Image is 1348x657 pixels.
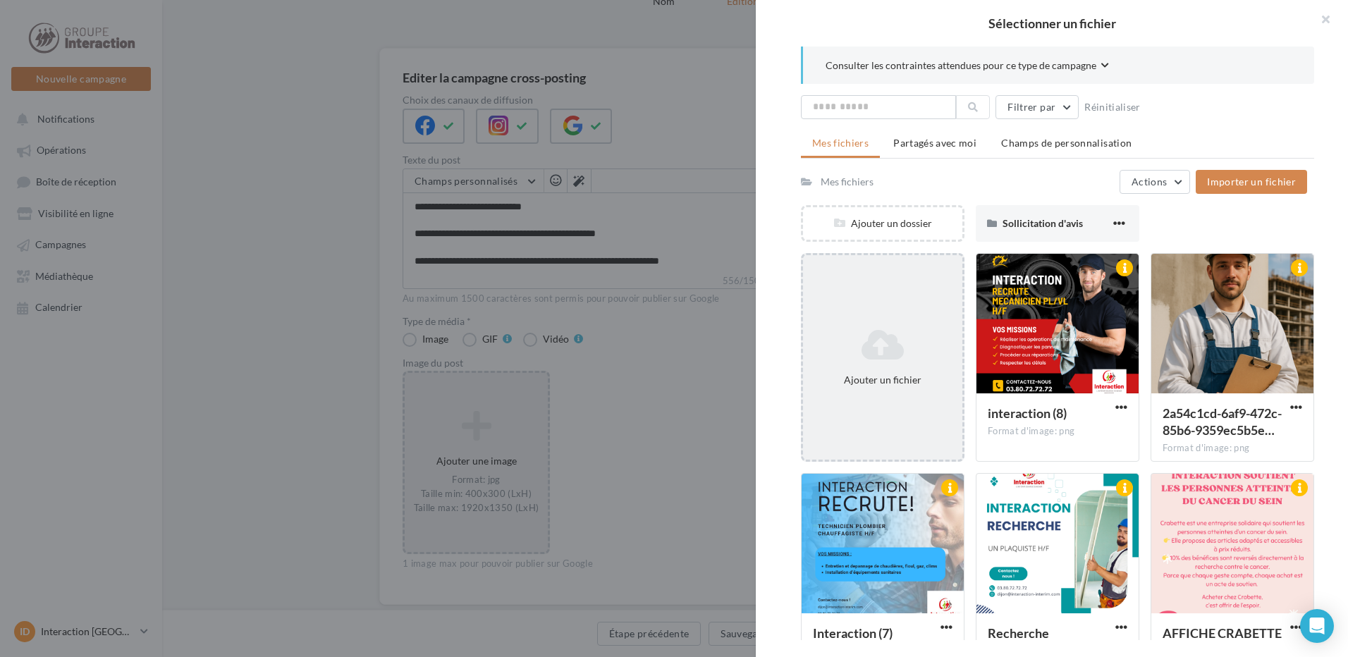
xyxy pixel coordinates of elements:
[893,137,976,149] span: Partagés avec moi
[813,625,893,641] span: Interaction (7)
[1001,137,1132,149] span: Champs de personnalisation
[821,175,874,189] div: Mes fichiers
[809,373,957,387] div: Ajouter un fichier
[1163,625,1282,641] span: AFFICHE CRABETTE
[988,405,1067,421] span: interaction (8)
[1196,170,1307,194] button: Importer un fichier
[826,59,1096,73] span: Consulter les contraintes attendues pour ce type de campagne
[1079,99,1146,116] button: Réinitialiser
[1132,176,1167,188] span: Actions
[1120,170,1190,194] button: Actions
[995,95,1079,119] button: Filtrer par
[812,137,869,149] span: Mes fichiers
[988,625,1049,641] span: Recherche
[1163,442,1302,455] div: Format d'image: png
[1207,176,1296,188] span: Importer un fichier
[803,216,962,231] div: Ajouter un dossier
[778,17,1325,30] h2: Sélectionner un fichier
[1300,609,1334,643] div: Open Intercom Messenger
[988,425,1127,438] div: Format d'image: png
[1163,405,1282,438] span: 2a54c1cd-6af9-472c-85b6-9359ec5b5edf-wm
[826,58,1109,75] button: Consulter les contraintes attendues pour ce type de campagne
[1003,217,1083,229] span: Sollicitation d'avis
